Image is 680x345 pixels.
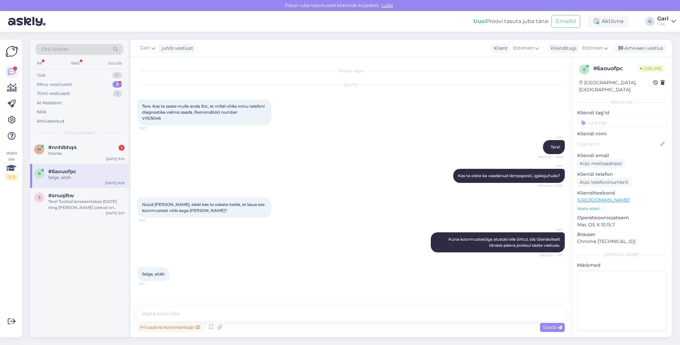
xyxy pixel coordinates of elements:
p: Mac OS X 10.15.7 [577,221,667,228]
span: 9:11 [139,281,164,286]
span: Nähtud ✓ 9:09 [538,183,563,188]
span: 6 [38,171,41,176]
div: 0 [112,72,122,79]
span: Selge, aitäh [142,271,165,276]
div: # 6aouofpc [593,65,637,73]
div: Tiimi vestlused [37,90,70,97]
p: Märkmed [577,262,667,269]
span: Luba [380,2,395,8]
span: Saada [543,324,562,330]
div: [DATE] 9:01 [106,211,125,216]
div: Privaatne kommentaar [137,323,203,332]
input: Lisa tag [577,118,667,128]
b: Uus! [473,18,486,24]
div: Minu vestlused [37,81,72,88]
span: Nüüd [PERSON_NAME], siiski kas te oskate öelda, et kaua see koormustest võib aega [PERSON_NAME]? [142,202,266,213]
input: Lisa nimi [577,140,659,148]
span: Tere! [551,144,560,149]
div: Proovi tasuta juba täna: [473,17,549,25]
div: [PERSON_NAME] [577,252,667,258]
div: Kliendi info [577,99,667,105]
div: juhib vestlust [159,45,193,52]
div: [DATE] 9:09 [105,181,125,186]
span: n [38,147,41,152]
a: [URL][DOMAIN_NAME] [577,197,630,203]
span: #snuqiltw [48,193,74,199]
p: Kliendi telefon [577,171,667,178]
div: Selge, aitäh [48,175,125,181]
div: Aktiivne [588,15,629,27]
span: 9:07 [139,126,164,131]
p: Kliendi tag'id [577,109,667,116]
div: Kõik [37,109,47,115]
div: Tere! Tooted lansseeritakse [DATE] ning [PERSON_NAME] päeval on poodides olemas näidismudelid nin... [48,199,125,211]
span: Estonian [513,44,534,52]
p: Vaata edasi ... [577,206,667,212]
span: 6 [583,67,586,72]
div: [DATE] 9:10 [106,156,125,161]
div: Vaata siia [5,150,17,180]
span: Kas te olete ka vaadanud rämpsposti, igaksjuhuks? [458,173,560,178]
span: Garl [538,163,563,168]
div: [DATE] [137,82,565,88]
div: Web [69,59,81,68]
span: Garl [538,227,563,232]
p: Kliendi nimi [577,130,667,137]
span: Tere. Kas te saate mulle anda ifot, et millal võiks minu telefoni diagnostika valmis saada. Remon... [142,104,266,121]
span: Nähtud ✓ 9:08 [538,154,563,159]
div: 3 [113,81,122,88]
div: 1 [119,145,125,151]
p: Operatsioonisüsteem [577,214,667,221]
img: Askly Logo [5,45,18,58]
div: AI Assistent [37,100,62,106]
p: Chrome [TECHNICAL_ID] [577,238,667,245]
span: Kuna koormustestiga alustati eile õhtul, siis tõenäoliselt tänase päeva jooksul saate vastuse. [449,237,561,248]
p: Kliendi email [577,152,667,159]
span: Minu vestlused [64,130,94,136]
div: Arhiveeri vestlus [614,44,666,53]
div: G [645,17,655,26]
span: #6aouofpc [48,168,76,175]
span: Online [637,65,665,72]
div: Klienditugi [548,45,576,52]
div: Garl [657,16,669,21]
div: 2 [113,90,122,97]
p: Brauser [577,231,667,238]
div: Küsi telefoninumbrit [577,178,631,187]
span: Estonian [582,44,603,52]
div: 2 / 3 [5,174,17,180]
div: Vestlus algas [137,68,565,74]
div: [GEOGRAPHIC_DATA], [GEOGRAPHIC_DATA] [579,79,653,93]
div: Uus [37,72,45,79]
span: s [38,195,41,200]
div: All [36,59,43,68]
div: Arhiveeritud [37,118,64,125]
div: Klient [491,45,507,52]
span: Garl [140,44,150,52]
span: 9:10 [139,218,164,223]
span: Otsi kliente [42,46,68,53]
div: Socials [107,59,123,68]
span: Nähtud ✓ 9:11 [538,253,563,258]
div: Küsi meiliaadressi [577,159,625,168]
p: Klienditeekond [577,190,667,197]
span: Garl [538,135,563,140]
a: GarlC&C [657,16,676,27]
div: C&C [657,21,669,27]
span: #nnhlbhq4 [48,144,77,150]
div: thanks [48,150,125,156]
button: Emailid [551,15,580,28]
